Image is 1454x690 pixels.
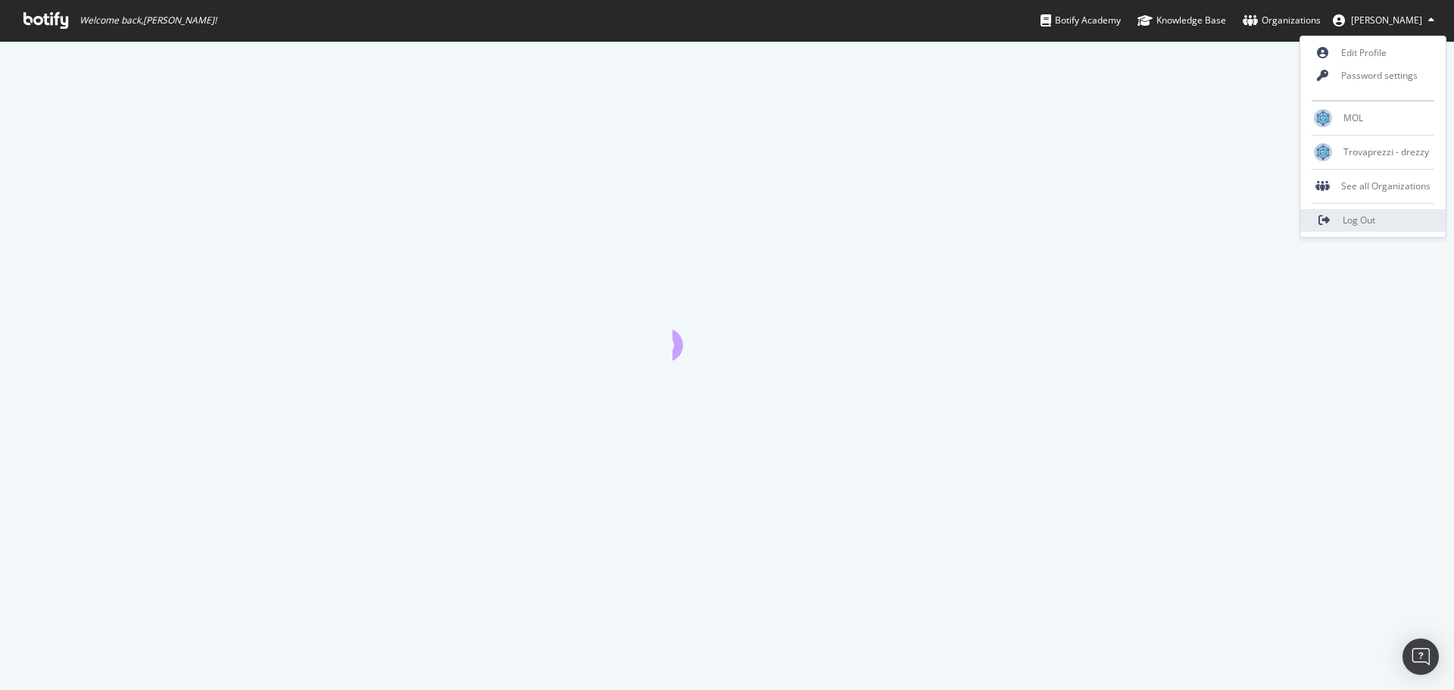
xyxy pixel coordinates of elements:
[1300,64,1446,87] a: Password settings
[1041,13,1121,28] div: Botify Academy
[1403,638,1439,675] div: Open Intercom Messenger
[1300,42,1446,64] a: Edit Profile
[1137,13,1226,28] div: Knowledge Base
[1300,209,1446,232] a: Log Out
[1351,14,1422,27] span: Gianluca Mileo
[1300,175,1446,198] div: See all Organizations
[1321,8,1446,33] button: [PERSON_NAME]
[80,14,217,27] span: Welcome back, [PERSON_NAME] !
[1243,13,1321,28] div: Organizations
[1343,111,1363,124] span: MOL
[1343,145,1429,158] span: Trovaprezzi - drezzy
[1314,109,1332,127] img: MOL
[1314,143,1332,161] img: Trovaprezzi - drezzy
[1343,214,1375,226] span: Log Out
